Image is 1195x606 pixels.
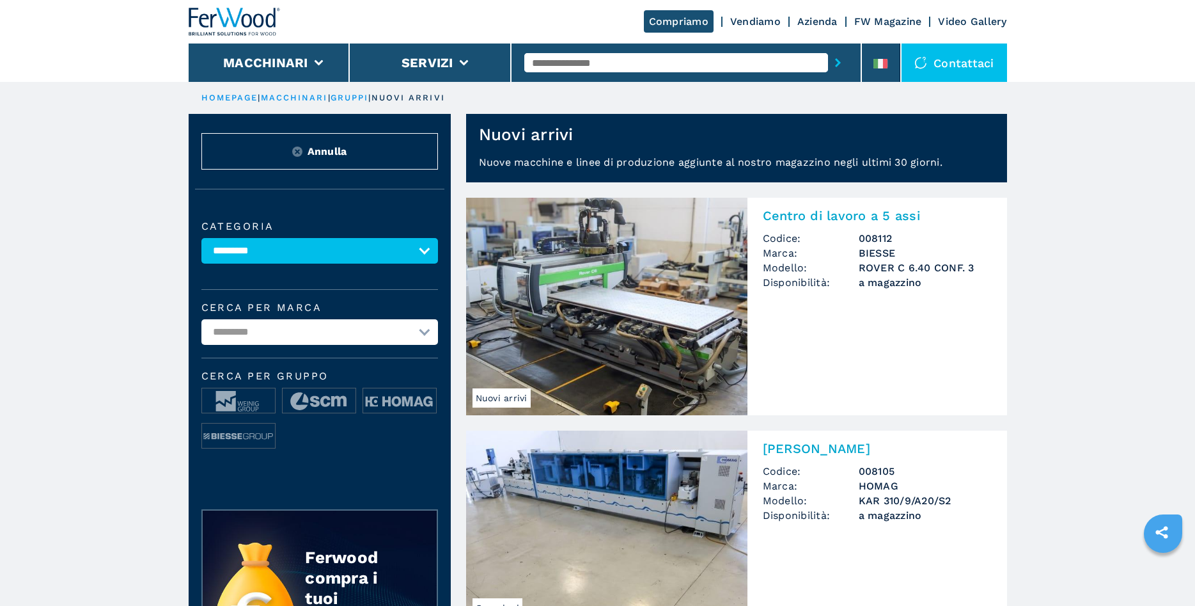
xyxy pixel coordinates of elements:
[859,493,992,508] h3: KAR 310/9/A20/S2
[331,93,369,102] a: gruppi
[763,479,859,493] span: Marca:
[644,10,714,33] a: Compriamo
[859,231,992,246] h3: 008112
[763,275,859,290] span: Disponibilità:
[763,441,992,456] h2: [PERSON_NAME]
[859,275,992,290] span: a magazzino
[859,508,992,523] span: a magazzino
[283,388,355,414] img: image
[328,93,331,102] span: |
[402,55,453,70] button: Servizi
[201,371,438,381] span: Cerca per Gruppo
[466,198,747,415] img: Centro di lavoro a 5 assi BIESSE ROVER C 6.40 CONF. 3
[763,231,859,246] span: Codice:
[1146,516,1178,548] a: sharethis
[828,48,848,77] button: submit-button
[763,208,992,223] h2: Centro di lavoro a 5 assi
[261,93,328,102] a: macchinari
[859,260,992,275] h3: ROVER C 6.40 CONF. 3
[466,198,1007,415] a: Centro di lavoro a 5 assi BIESSE ROVER C 6.40 CONF. 3Nuovi arriviCentro di lavoro a 5 assiCodice:...
[223,55,308,70] button: Macchinari
[859,464,992,479] h3: 008105
[1141,548,1185,596] iframe: Chat
[368,93,371,102] span: |
[763,464,859,479] span: Codice:
[763,508,859,523] span: Disponibilità:
[201,221,438,232] label: Categoria
[308,144,347,159] span: Annulla
[202,424,275,449] img: image
[201,93,258,102] a: HOMEPAGE
[473,388,531,408] span: Nuovi arrivi
[730,15,781,28] a: Vendiamo
[466,155,1007,182] p: Nuove macchine e linee di produzione aggiunte al nostro magazzino negli ultimi 30 giorni.
[763,246,859,260] span: Marca:
[938,15,1006,28] a: Video Gallery
[201,303,438,313] label: Cerca per marca
[292,147,302,157] img: Reset
[201,133,438,170] button: ResetAnnulla
[189,8,281,36] img: Ferwood
[479,124,574,145] h1: Nuovi arrivi
[763,260,859,275] span: Modello:
[363,388,436,414] img: image
[797,15,838,28] a: Azienda
[258,93,260,102] span: |
[902,44,1007,82] div: Contattaci
[854,15,922,28] a: FW Magazine
[202,388,275,414] img: image
[859,246,992,260] h3: BIESSE
[914,56,927,69] img: Contattaci
[859,479,992,493] h3: HOMAG
[371,92,445,104] p: nuovi arrivi
[763,493,859,508] span: Modello:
